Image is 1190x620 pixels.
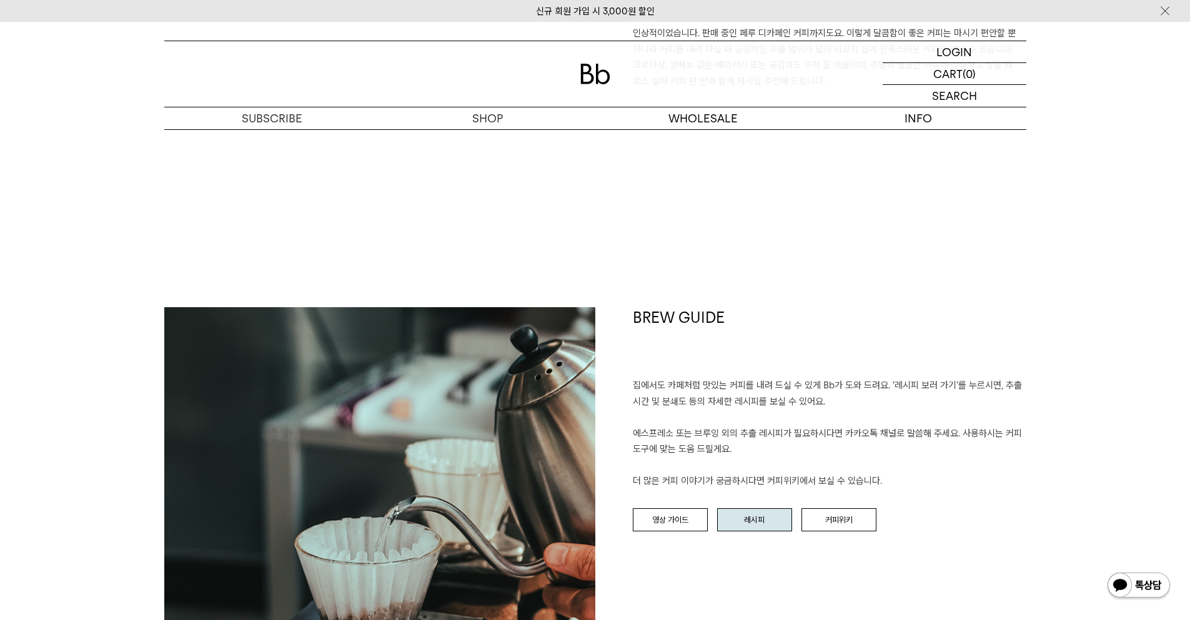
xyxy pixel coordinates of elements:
[932,85,977,107] p: SEARCH
[380,107,595,129] a: SHOP
[936,41,972,62] p: LOGIN
[883,63,1026,85] a: CART (0)
[811,107,1026,129] p: INFO
[717,508,792,532] a: 레시피
[580,64,610,84] img: 로고
[963,63,976,84] p: (0)
[633,378,1026,490] p: 집에서도 카페처럼 맛있는 커피를 내려 드실 ﻿수 있게 Bb가 도와 드려요. '레시피 보러 가기'를 누르시면, 추출 시간 및 분쇄도 등의 자세한 레시피를 보실 수 있어요. 에스...
[933,63,963,84] p: CART
[164,107,380,129] a: SUBSCRIBE
[883,41,1026,63] a: LOGIN
[801,508,876,532] a: 커피위키
[633,307,1026,378] h1: BREW GUIDE
[536,6,655,17] a: 신규 회원 가입 시 3,000원 할인
[633,508,708,532] a: 영상 가이드
[595,107,811,129] p: WHOLESALE
[1106,571,1171,601] img: 카카오톡 채널 1:1 채팅 버튼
